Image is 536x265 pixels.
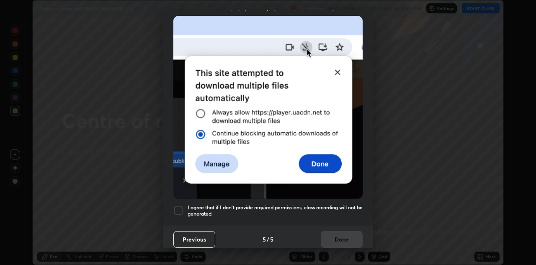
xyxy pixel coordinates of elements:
button: Previous [173,231,215,248]
h4: / [267,235,269,244]
h4: 5 [270,235,273,244]
img: downloads-permission-blocked.gif [173,16,363,199]
h5: I agree that if I don't provide required permissions, class recording will not be generated [188,204,363,217]
h4: 5 [263,235,266,244]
